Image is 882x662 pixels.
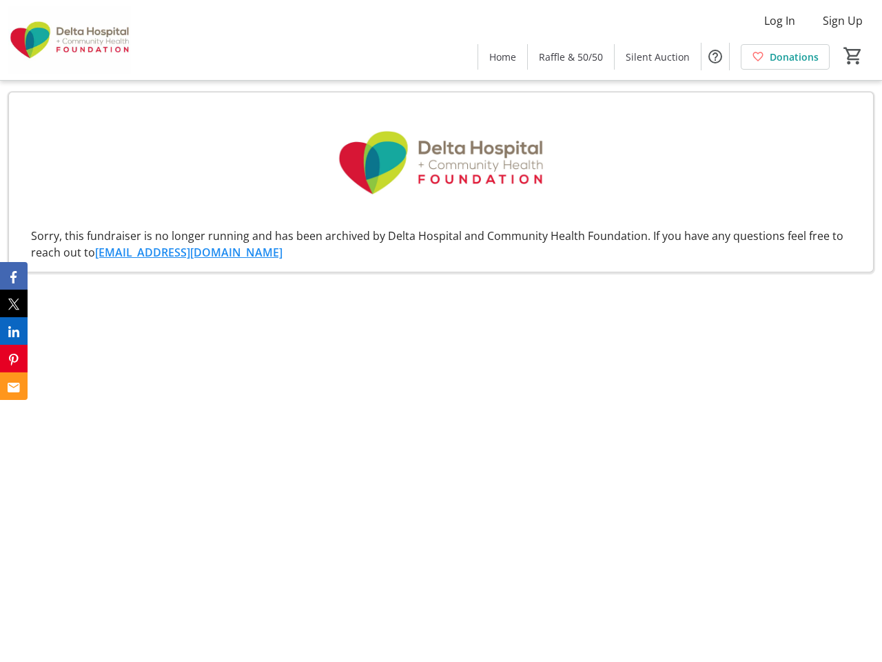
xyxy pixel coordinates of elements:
span: Sign Up [823,12,863,29]
button: Cart [841,43,865,68]
span: Silent Auction [626,50,690,64]
img: Delta Hospital and Community Health Foundation's Logo [8,6,131,74]
a: Silent Auction [615,44,701,70]
span: Donations [770,50,819,64]
div: Sorry, this fundraiser is no longer running and has been archived by Delta Hospital and Community... [20,228,862,261]
a: Home [478,44,527,70]
a: Raffle & 50/50 [528,44,614,70]
button: Sign Up [812,10,874,32]
button: Help [701,43,729,70]
img: Delta Hospital and Community Health Foundation logo [336,103,546,222]
a: [EMAIL_ADDRESS][DOMAIN_NAME] [95,245,283,260]
span: Raffle & 50/50 [539,50,603,64]
button: Log In [753,10,806,32]
span: Home [489,50,516,64]
span: Log In [764,12,795,29]
a: Donations [741,44,830,70]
